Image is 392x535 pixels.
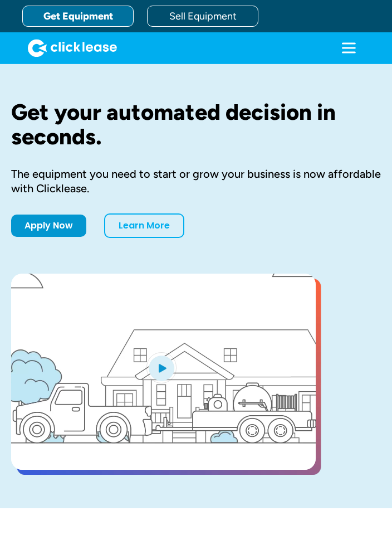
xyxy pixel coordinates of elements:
img: Blue play button logo on a light blue circular background [146,352,177,383]
div: The equipment you need to start or grow your business is now affordable with Clicklease. [11,167,381,196]
a: home [22,39,117,57]
a: Learn More [104,213,184,238]
h1: Get your automated decision in seconds. [11,100,381,149]
div: menu [327,32,370,64]
a: Apply Now [11,215,86,237]
img: Clicklease logo [28,39,117,57]
a: open lightbox [11,274,350,470]
a: Get Equipment [22,6,134,27]
a: Sell Equipment [147,6,258,27]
